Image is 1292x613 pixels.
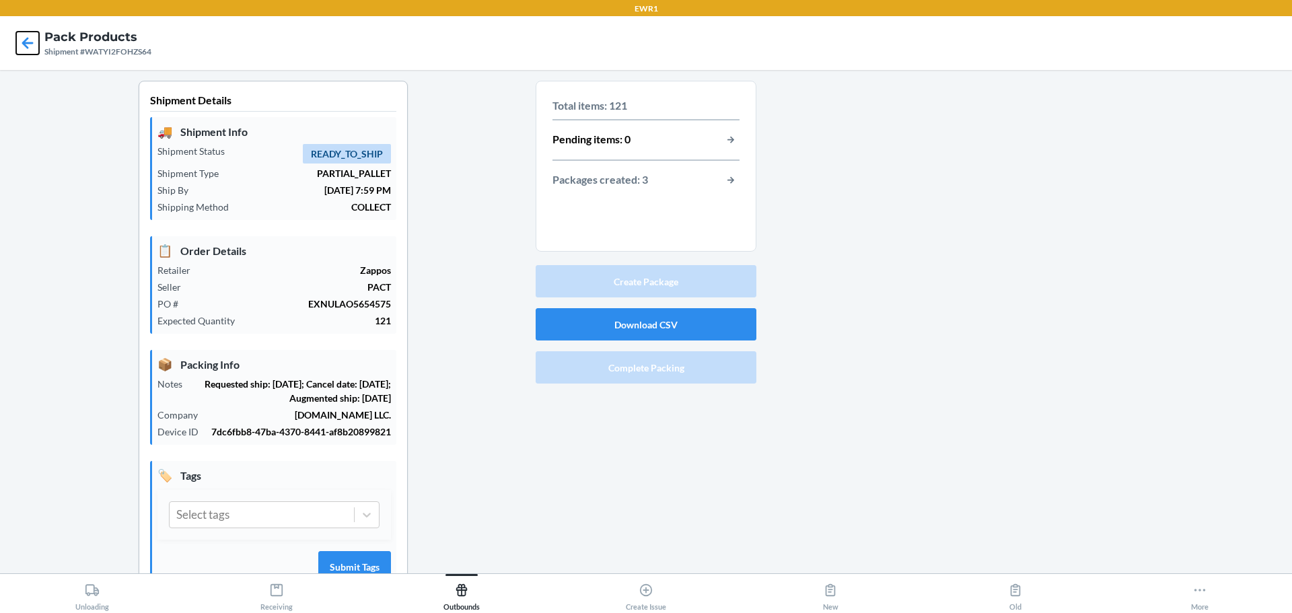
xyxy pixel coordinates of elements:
div: Outbounds [443,577,480,611]
p: Packing Info [157,355,391,373]
p: Shipment Details [150,92,396,112]
p: Device ID [157,425,209,439]
div: Receiving [260,577,293,611]
p: Shipment Info [157,122,391,141]
p: EXNULAO5654575 [189,297,391,311]
p: Tags [157,466,391,484]
p: PACT [192,280,391,294]
div: Select tags [176,506,229,524]
p: [DATE] 7:59 PM [199,183,391,197]
span: 🏷️ [157,466,172,484]
div: More [1191,577,1209,611]
button: button-view-packages-created [722,172,740,189]
p: Seller [157,280,192,294]
button: Create Issue [554,574,738,611]
span: 📋 [157,242,172,260]
button: Create Package [536,265,756,297]
p: COLLECT [240,200,391,214]
p: PARTIAL_PALLET [229,166,391,180]
div: Old [1008,577,1023,611]
p: EWR1 [635,3,658,15]
p: Retailer [157,263,201,277]
button: Outbounds [369,574,554,611]
button: button-view-pending-items [722,131,740,149]
p: [DOMAIN_NAME] LLC. [209,408,391,422]
span: 📦 [157,355,172,373]
button: Old [923,574,1107,611]
button: New [738,574,923,611]
p: Shipping Method [157,200,240,214]
p: 121 [246,314,391,328]
p: Total items: 121 [552,98,740,114]
p: Ship By [157,183,199,197]
button: Receiving [184,574,369,611]
p: Notes [157,377,193,391]
p: Requested ship: [DATE]; Cancel date: [DATE]; Augmented ship: [DATE] [193,377,391,405]
button: Submit Tags [318,551,391,583]
span: READY_TO_SHIP [303,144,391,164]
div: Create Issue [626,577,666,611]
p: Order Details [157,242,391,260]
p: Shipment Type [157,166,229,180]
div: Unloading [75,577,109,611]
p: PO # [157,297,189,311]
div: Shipment #WATYI2FOHZS64 [44,46,151,58]
h4: Pack Products [44,28,151,46]
button: Download CSV [536,308,756,340]
p: Company [157,408,209,422]
p: Zappos [201,263,391,277]
p: Shipment Status [157,144,236,158]
p: Expected Quantity [157,314,246,328]
div: New [823,577,838,611]
span: 🚚 [157,122,172,141]
p: Pending items: 0 [552,131,631,149]
button: More [1108,574,1292,611]
p: 7dc6fbb8-47ba-4370-8441-af8b20899821 [209,425,391,439]
button: Complete Packing [536,351,756,384]
p: Packages created: 3 [552,172,648,189]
